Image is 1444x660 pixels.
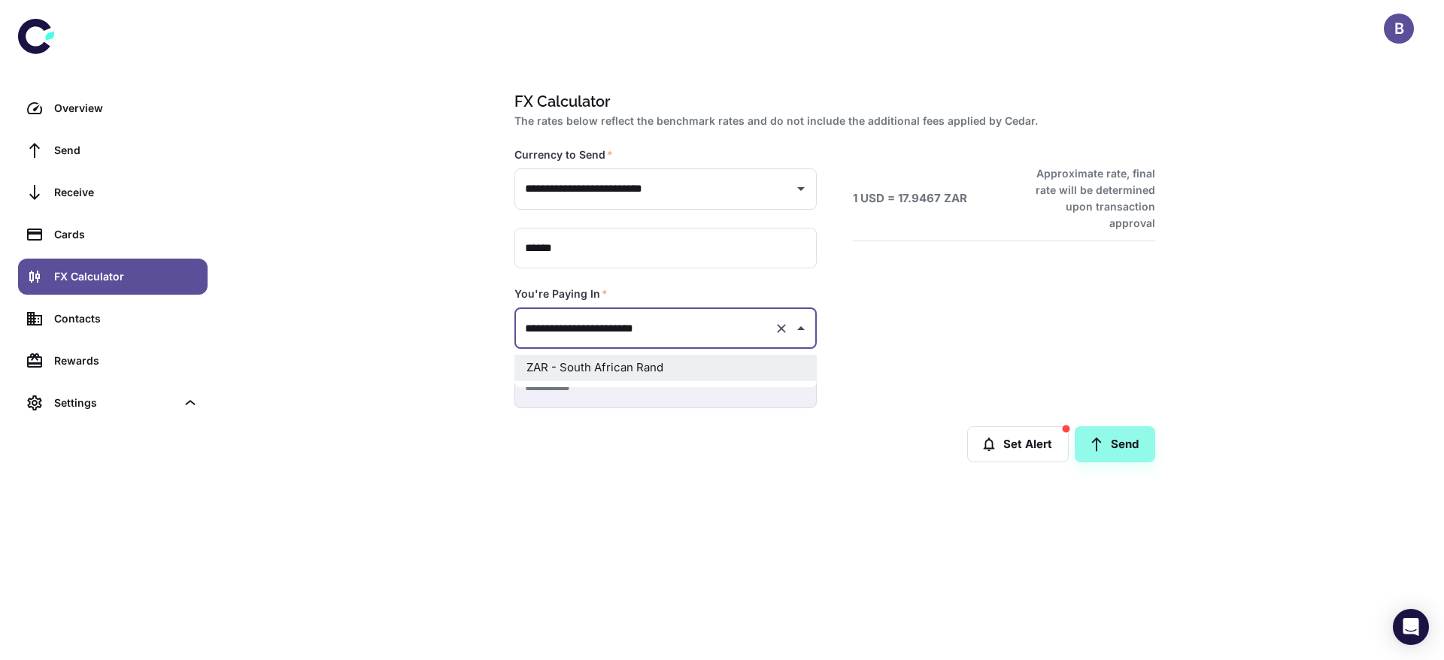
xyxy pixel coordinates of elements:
[790,178,811,199] button: Open
[1019,165,1155,232] h6: Approximate rate, final rate will be determined upon transaction approval
[18,132,208,168] a: Send
[54,395,176,411] div: Settings
[54,142,199,159] div: Send
[514,90,1149,113] h1: FX Calculator
[54,268,199,285] div: FX Calculator
[54,100,199,117] div: Overview
[1393,609,1429,645] div: Open Intercom Messenger
[54,353,199,369] div: Rewards
[54,184,199,201] div: Receive
[514,286,608,301] label: You're Paying In
[771,318,792,339] button: Clear
[18,259,208,295] a: FX Calculator
[514,147,613,162] label: Currency to Send
[54,226,199,243] div: Cards
[18,216,208,253] a: Cards
[18,90,208,126] a: Overview
[18,385,208,421] div: Settings
[18,301,208,337] a: Contacts
[54,310,199,327] div: Contacts
[18,343,208,379] a: Rewards
[790,318,811,339] button: Close
[853,190,967,207] h6: 1 USD = 17.9467 ZAR
[18,174,208,210] a: Receive
[1075,426,1155,462] a: Send
[514,355,817,381] li: ZAR - South African Rand
[967,426,1069,462] button: Set Alert
[1384,14,1414,44] button: B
